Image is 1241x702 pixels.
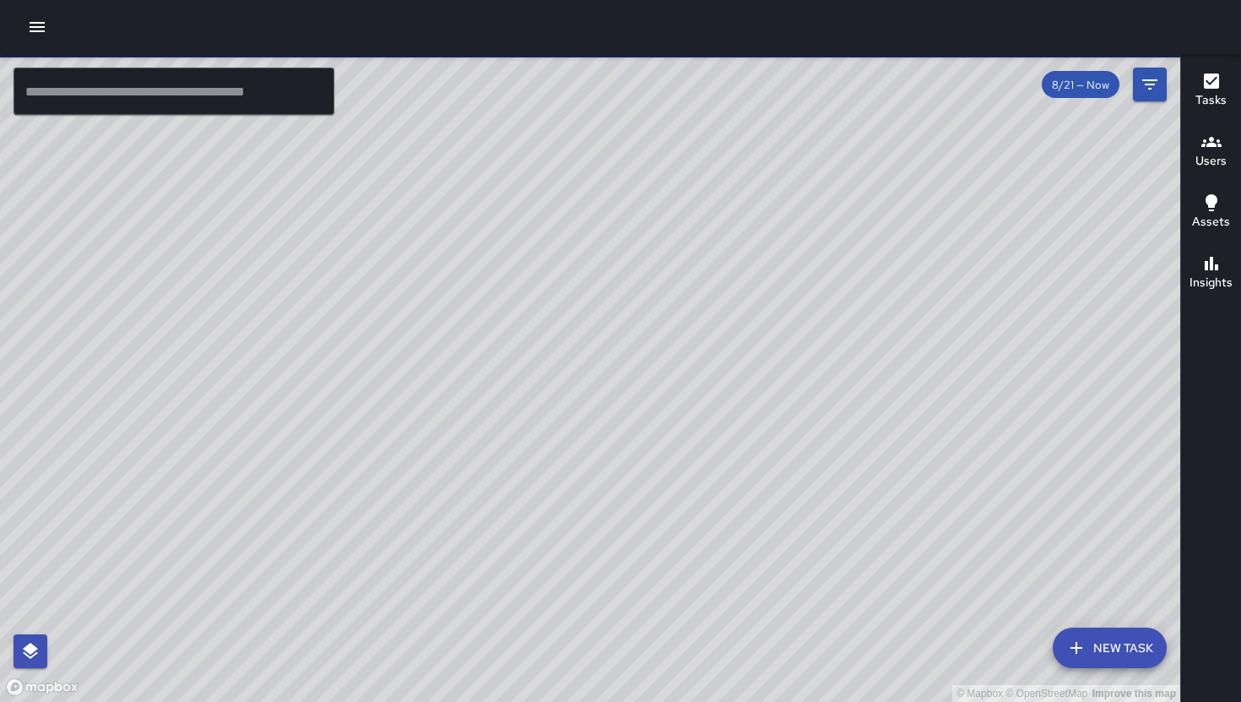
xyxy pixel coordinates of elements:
[1133,68,1167,101] button: Filters
[1195,152,1227,171] h6: Users
[1190,274,1233,292] h6: Insights
[1181,61,1241,122] button: Tasks
[1181,122,1241,182] button: Users
[1181,182,1241,243] button: Assets
[1195,91,1227,110] h6: Tasks
[1042,78,1119,92] span: 8/21 — Now
[1053,628,1167,668] button: New Task
[1181,243,1241,304] button: Insights
[1192,213,1230,231] h6: Assets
